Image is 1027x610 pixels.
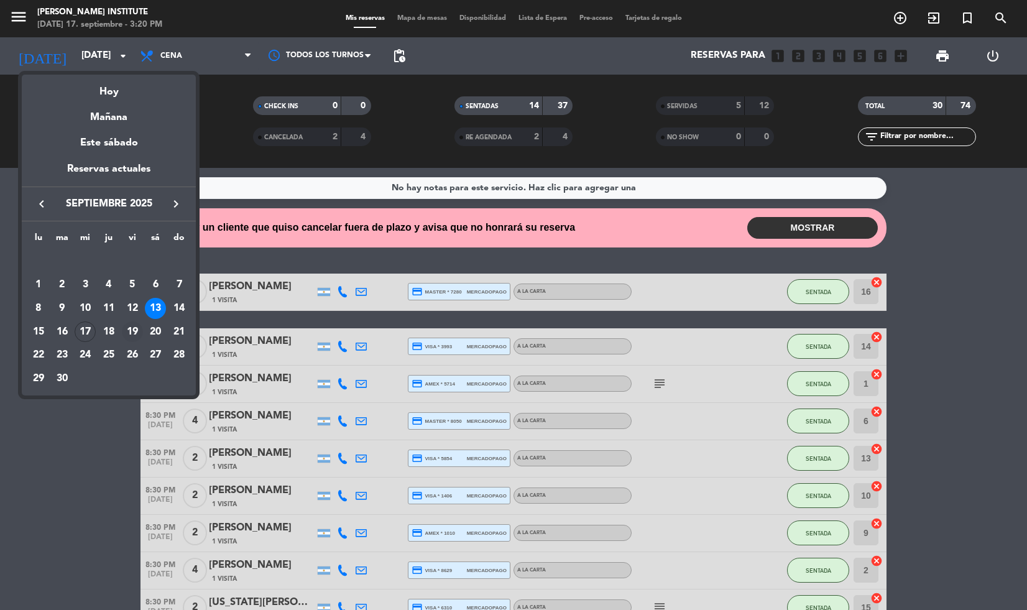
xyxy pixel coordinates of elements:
td: 10 de septiembre de 2025 [73,297,97,320]
td: 16 de septiembre de 2025 [50,320,74,344]
td: 6 de septiembre de 2025 [144,273,168,297]
div: 23 [52,344,73,366]
td: 8 de septiembre de 2025 [27,297,50,320]
td: 2 de septiembre de 2025 [50,273,74,297]
div: 6 [145,274,166,295]
div: 9 [52,298,73,319]
td: 23 de septiembre de 2025 [50,343,74,367]
th: sábado [144,231,168,250]
td: 7 de septiembre de 2025 [167,273,191,297]
td: 20 de septiembre de 2025 [144,320,168,344]
div: Este sábado [22,126,196,160]
div: 28 [168,344,190,366]
i: keyboard_arrow_left [34,196,49,211]
div: 25 [98,344,119,366]
td: 3 de septiembre de 2025 [73,273,97,297]
div: Mañana [22,100,196,126]
th: martes [50,231,74,250]
td: 19 de septiembre de 2025 [121,320,144,344]
div: Hoy [22,75,196,100]
div: 24 [75,344,96,366]
div: 26 [122,344,143,366]
button: keyboard_arrow_left [30,196,53,212]
td: 11 de septiembre de 2025 [97,297,121,320]
th: lunes [27,231,50,250]
button: keyboard_arrow_right [165,196,187,212]
td: 22 de septiembre de 2025 [27,343,50,367]
div: 29 [28,368,49,389]
td: 28 de septiembre de 2025 [167,343,191,367]
div: 18 [98,321,119,343]
td: 25 de septiembre de 2025 [97,343,121,367]
div: Reservas actuales [22,161,196,187]
div: 8 [28,298,49,319]
div: 27 [145,344,166,366]
div: 10 [75,298,96,319]
div: 7 [168,274,190,295]
div: 16 [52,321,73,343]
td: 9 de septiembre de 2025 [50,297,74,320]
div: 11 [98,298,119,319]
div: 5 [122,274,143,295]
div: 12 [122,298,143,319]
td: 26 de septiembre de 2025 [121,343,144,367]
div: 13 [145,298,166,319]
div: 14 [168,298,190,319]
td: 12 de septiembre de 2025 [121,297,144,320]
td: 17 de septiembre de 2025 [73,320,97,344]
td: 14 de septiembre de 2025 [167,297,191,320]
th: domingo [167,231,191,250]
div: 20 [145,321,166,343]
th: viernes [121,231,144,250]
div: 22 [28,344,49,366]
div: 1 [28,274,49,295]
div: 4 [98,274,119,295]
th: jueves [97,231,121,250]
span: septiembre 2025 [53,196,165,212]
td: 13 de septiembre de 2025 [144,297,168,320]
td: 5 de septiembre de 2025 [121,273,144,297]
div: 30 [52,368,73,389]
td: 1 de septiembre de 2025 [27,273,50,297]
div: 3 [75,274,96,295]
td: SEP. [27,250,191,274]
td: 30 de septiembre de 2025 [50,367,74,390]
td: 21 de septiembre de 2025 [167,320,191,344]
div: 17 [75,321,96,343]
td: 24 de septiembre de 2025 [73,343,97,367]
td: 29 de septiembre de 2025 [27,367,50,390]
div: 19 [122,321,143,343]
div: 2 [52,274,73,295]
div: 21 [168,321,190,343]
i: keyboard_arrow_right [168,196,183,211]
td: 4 de septiembre de 2025 [97,273,121,297]
div: 15 [28,321,49,343]
th: miércoles [73,231,97,250]
td: 18 de septiembre de 2025 [97,320,121,344]
td: 15 de septiembre de 2025 [27,320,50,344]
td: 27 de septiembre de 2025 [144,343,168,367]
